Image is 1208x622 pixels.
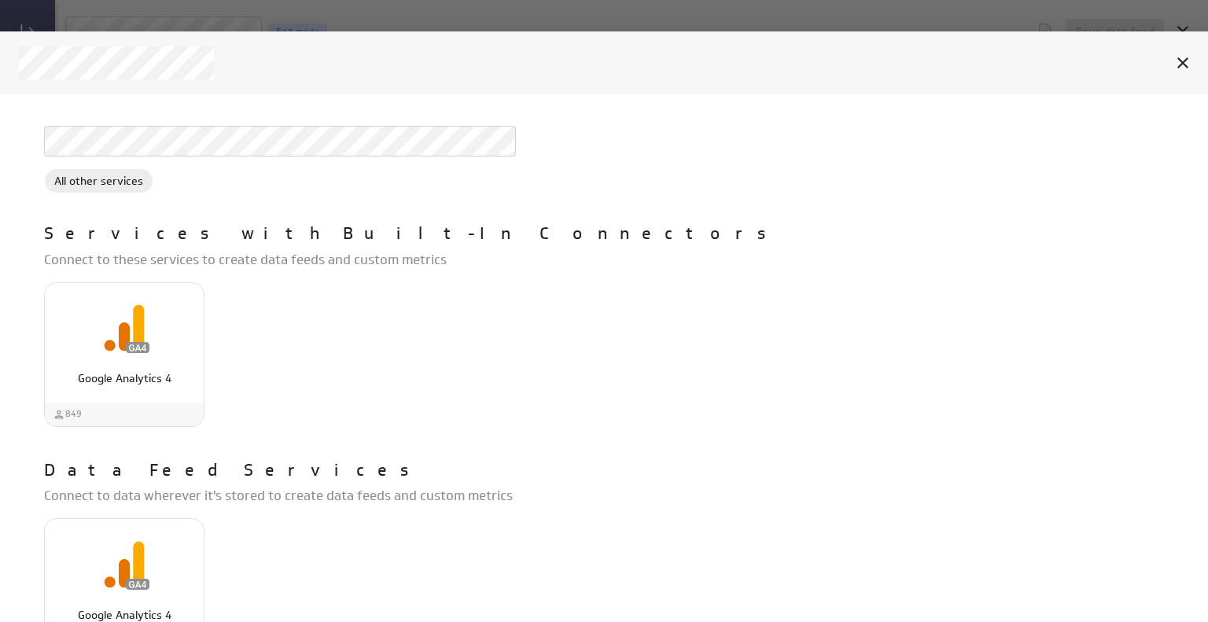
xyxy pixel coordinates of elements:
img: image6502031566950861830.png [99,539,149,590]
div: Google Analytics 4 [44,282,204,427]
p: Google Analytics 4 [61,370,187,387]
span: 849 [65,407,82,421]
p: Connect to these services to create data feeds and custom metrics [44,250,1177,270]
span: All other services [45,173,153,190]
div: Used by 849 customers [53,407,82,421]
div: Cancel [1169,50,1196,76]
img: image6502031566950861830.png [99,303,149,353]
p: Services with Built-In Connectors [44,222,782,247]
div: All other services [44,168,153,193]
p: Data Feed Services [44,458,425,484]
p: Connect to data wherever it's stored to create data feeds and custom metrics [44,486,1177,506]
